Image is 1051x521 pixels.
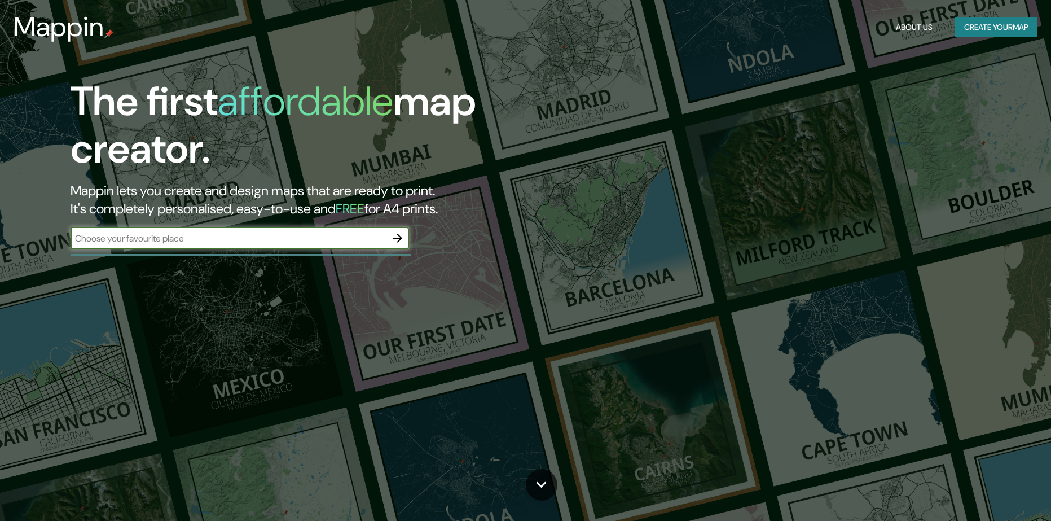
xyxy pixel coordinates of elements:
[71,78,596,182] h1: The first map creator.
[955,17,1037,38] button: Create yourmap
[71,182,596,218] h2: Mappin lets you create and design maps that are ready to print. It's completely personalised, eas...
[104,29,113,38] img: mappin-pin
[218,75,393,128] h1: affordable
[71,232,386,245] input: Choose your favourite place
[891,17,937,38] button: About Us
[14,11,104,43] h3: Mappin
[336,200,364,217] h5: FREE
